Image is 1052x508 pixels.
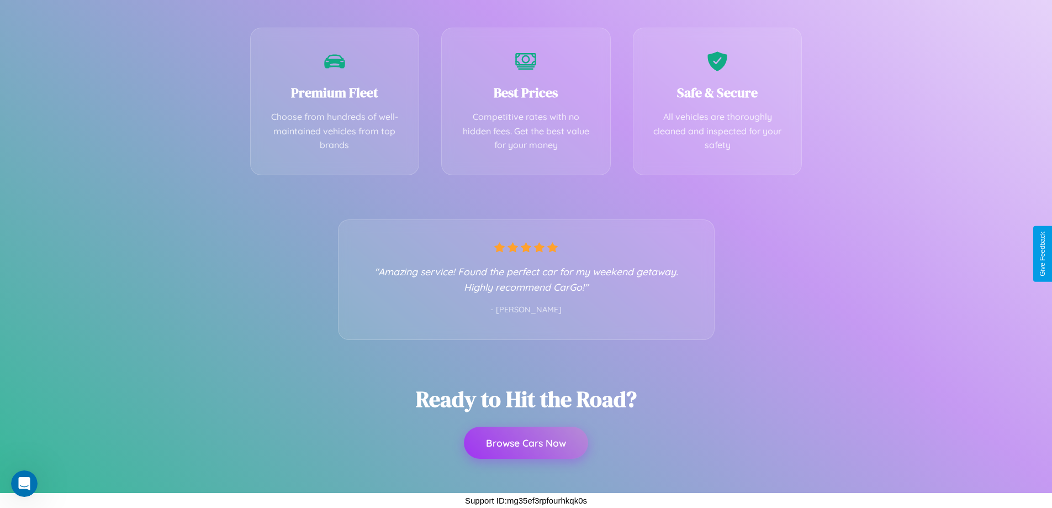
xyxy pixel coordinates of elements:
[650,83,785,102] h3: Safe & Secure
[458,110,594,153] p: Competitive rates with no hidden fees. Get the best value for your money
[361,264,692,295] p: "Amazing service! Found the perfect car for my weekend getaway. Highly recommend CarGo!"
[1039,232,1046,276] div: Give Feedback
[465,493,587,508] p: Support ID: mg35ef3rpfourhkqk0s
[416,384,637,414] h2: Ready to Hit the Road?
[464,427,588,459] button: Browse Cars Now
[267,110,403,153] p: Choose from hundreds of well-maintained vehicles from top brands
[11,470,38,497] iframe: Intercom live chat
[267,83,403,102] h3: Premium Fleet
[361,303,692,317] p: - [PERSON_NAME]
[458,83,594,102] h3: Best Prices
[650,110,785,153] p: All vehicles are thoroughly cleaned and inspected for your safety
